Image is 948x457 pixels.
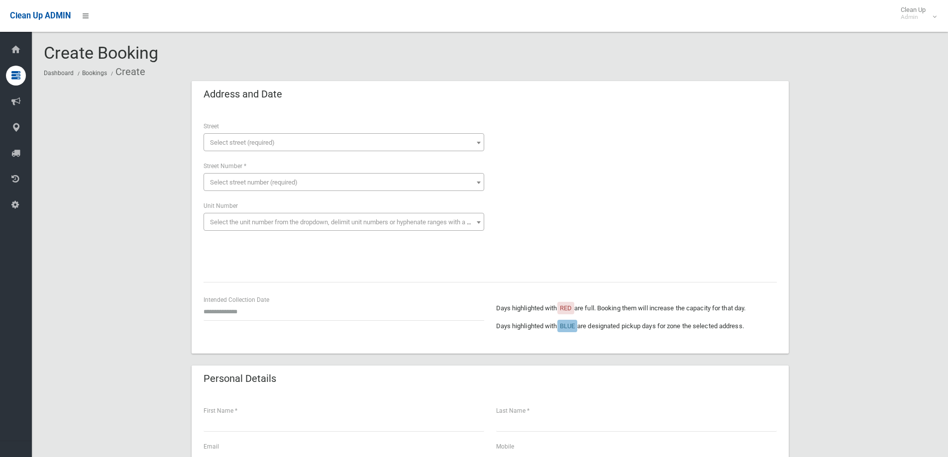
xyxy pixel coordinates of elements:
span: Clean Up [896,6,936,21]
span: Select street (required) [210,139,275,146]
header: Personal Details [192,369,288,388]
span: Select street number (required) [210,179,298,186]
span: Clean Up ADMIN [10,11,71,20]
a: Bookings [82,70,107,77]
li: Create [108,63,145,81]
a: Dashboard [44,70,74,77]
p: Days highlighted with are designated pickup days for zone the selected address. [496,320,777,332]
small: Admin [901,13,926,21]
header: Address and Date [192,85,294,104]
span: RED [560,304,572,312]
span: Select the unit number from the dropdown, delimit unit numbers or hyphenate ranges with a comma [210,218,488,226]
span: Create Booking [44,43,158,63]
p: Days highlighted with are full. Booking them will increase the capacity for that day. [496,302,777,314]
span: BLUE [560,322,575,330]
